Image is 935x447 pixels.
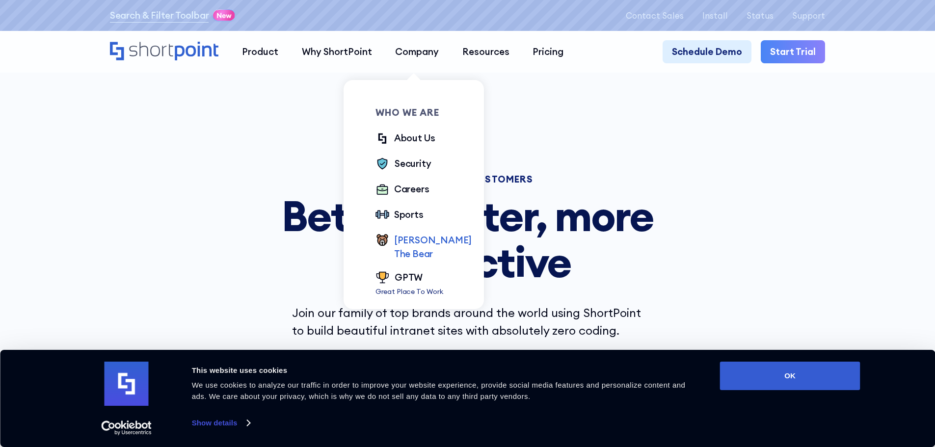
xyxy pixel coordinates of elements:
[394,182,429,196] div: Careers
[521,40,576,64] a: Pricing
[263,175,672,184] h1: SHORTPOINT CUSTOMERS
[533,45,563,59] div: Pricing
[394,233,472,261] div: [PERSON_NAME] The Bear
[375,108,472,117] div: Who we are
[792,11,825,20] a: Support
[395,45,439,59] div: Company
[394,131,435,145] div: About Us
[375,157,431,173] a: Security
[263,193,672,286] h2: Better, faster, more productive
[747,11,774,20] a: Status
[395,270,423,285] div: GPTW
[192,365,698,376] div: This website uses cookies
[105,362,149,406] img: logo
[702,11,728,20] a: Install
[290,40,384,64] a: Why ShortPoint
[720,362,860,390] button: OK
[761,40,825,64] a: Start Trial
[110,8,209,23] a: Search & Filter Toolbar
[663,40,751,64] a: Schedule Demo
[302,45,372,59] div: Why ShortPoint
[375,182,429,198] a: Careers
[375,131,436,147] a: About Us
[83,421,169,435] a: Usercentrics Cookiebot - opens in a new window
[375,233,472,261] a: [PERSON_NAME] The Bear
[230,40,290,64] a: Product
[394,208,424,222] div: Sports
[626,11,684,20] a: Contact Sales
[242,45,278,59] div: Product
[375,208,424,224] a: Sports
[192,381,686,400] span: We use cookies to analyze our traffic in order to improve your website experience, provide social...
[292,304,642,339] p: Join our family of top brands around the world using ShortPoint to build beautiful intranet sites...
[192,416,250,430] a: Show details
[375,270,443,287] a: GPTW
[375,287,443,297] p: Great Place To Work
[110,42,218,62] a: Home
[462,45,509,59] div: Resources
[383,40,451,64] a: Company
[451,40,521,64] a: Resources
[395,157,431,171] div: Security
